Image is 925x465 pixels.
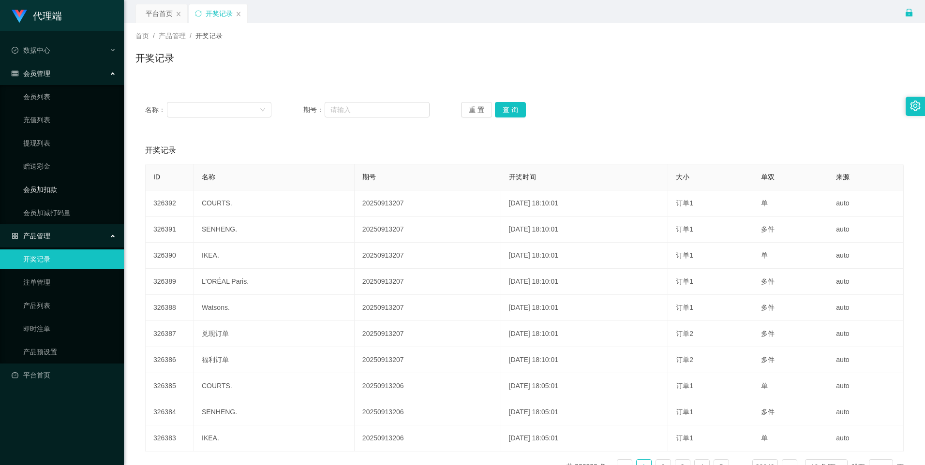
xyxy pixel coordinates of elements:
[146,217,194,243] td: 326391
[828,347,904,373] td: auto
[325,102,430,117] input: 请输入
[828,217,904,243] td: auto
[355,269,501,295] td: 20250913207
[501,269,669,295] td: [DATE] 18:10:01
[676,408,693,416] span: 订单1
[355,190,501,217] td: 20250913207
[195,10,202,17] i: 图标: sync
[761,434,768,442] span: 单
[23,249,116,269] a: 开奖记录
[905,8,913,17] i: 图标: lock
[828,243,904,269] td: auto
[501,321,669,347] td: [DATE] 18:10:01
[145,145,176,156] span: 开奖记录
[12,70,50,77] span: 会员管理
[194,190,355,217] td: COURTS.
[362,173,376,181] span: 期号
[509,173,536,181] span: 开奖时间
[761,173,775,181] span: 单双
[676,173,689,181] span: 大小
[828,425,904,451] td: auto
[676,225,693,233] span: 订单1
[159,32,186,40] span: 产品管理
[828,321,904,347] td: auto
[135,51,174,65] h1: 开奖记录
[146,269,194,295] td: 326389
[355,347,501,373] td: 20250913207
[194,347,355,373] td: 福利订单
[355,243,501,269] td: 20250913207
[761,330,775,337] span: 多件
[206,4,233,23] div: 开奖记录
[761,199,768,207] span: 单
[146,321,194,347] td: 326387
[135,32,149,40] span: 首页
[146,425,194,451] td: 326383
[761,304,775,311] span: 多件
[355,399,501,425] td: 20250913206
[676,304,693,311] span: 订单1
[190,32,192,40] span: /
[23,180,116,199] a: 会员加扣款
[236,11,241,17] i: 图标: close
[194,399,355,425] td: SENHENG.
[194,217,355,243] td: SENHENG.
[12,47,18,54] i: 图标: check-circle-o
[146,399,194,425] td: 326384
[761,251,768,259] span: 单
[761,382,768,390] span: 单
[761,408,775,416] span: 多件
[501,217,669,243] td: [DATE] 18:10:01
[355,217,501,243] td: 20250913207
[23,296,116,315] a: 产品列表
[146,295,194,321] td: 326388
[12,70,18,77] i: 图标: table
[355,373,501,399] td: 20250913206
[676,199,693,207] span: 订单1
[355,425,501,451] td: 20250913206
[12,12,62,19] a: 代理端
[145,105,167,115] span: 名称：
[501,190,669,217] td: [DATE] 18:10:01
[828,190,904,217] td: auto
[146,347,194,373] td: 326386
[12,46,50,54] span: 数据中心
[146,4,173,23] div: 平台首页
[355,295,501,321] td: 20250913207
[146,190,194,217] td: 326392
[501,347,669,373] td: [DATE] 18:10:01
[23,133,116,153] a: 提现列表
[910,101,921,111] i: 图标: setting
[355,321,501,347] td: 20250913207
[828,399,904,425] td: auto
[23,273,116,292] a: 注单管理
[676,356,693,363] span: 订单2
[12,232,50,240] span: 产品管理
[12,365,116,385] a: 图标: dashboard平台首页
[761,225,775,233] span: 多件
[194,243,355,269] td: IKEA.
[495,102,526,117] button: 查 询
[23,87,116,106] a: 会员列表
[194,321,355,347] td: 兑现订单
[194,373,355,399] td: COURTS.
[23,203,116,222] a: 会员加减打码量
[676,382,693,390] span: 订单1
[12,232,18,239] i: 图标: appstore-o
[260,107,266,114] i: 图标: down
[676,434,693,442] span: 订单1
[761,356,775,363] span: 多件
[23,342,116,362] a: 产品预设置
[23,157,116,176] a: 赠送彩金
[176,11,181,17] i: 图标: close
[501,295,669,321] td: [DATE] 18:10:01
[501,373,669,399] td: [DATE] 18:05:01
[836,173,850,181] span: 来源
[153,32,155,40] span: /
[761,277,775,285] span: 多件
[501,399,669,425] td: [DATE] 18:05:01
[828,269,904,295] td: auto
[676,277,693,285] span: 订单1
[23,110,116,130] a: 充值列表
[33,0,62,31] h1: 代理端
